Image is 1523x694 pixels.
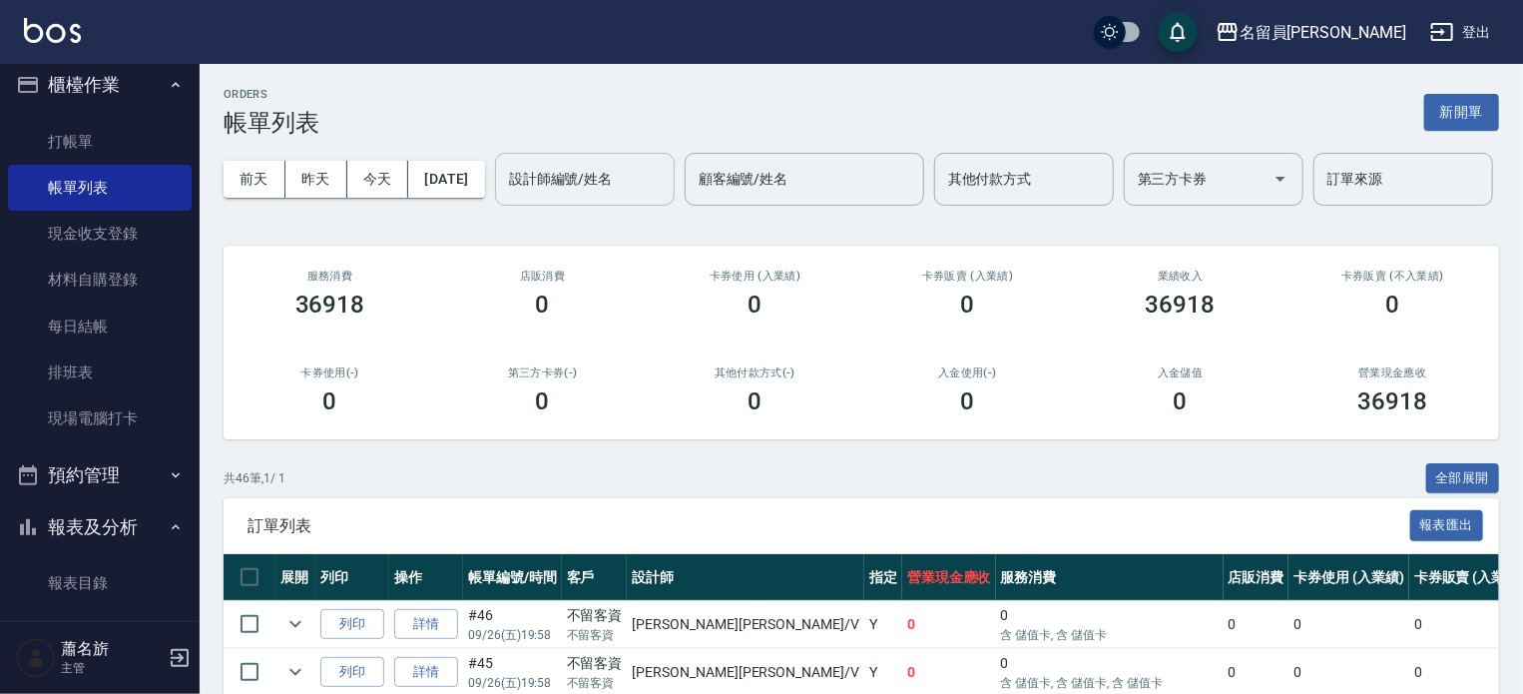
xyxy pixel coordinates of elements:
h3: 0 [536,387,550,415]
th: 客戶 [562,554,628,601]
button: expand row [280,657,310,687]
h5: 蕭名旂 [61,639,163,659]
h3: 0 [749,387,762,415]
td: 0 [1224,601,1289,648]
a: 報表匯出 [1410,515,1484,534]
button: 全部展開 [1426,463,1500,494]
th: 卡券使用 (入業績) [1288,554,1409,601]
h3: 0 [536,291,550,319]
div: 不留客資 [567,653,623,674]
p: 09/26 (五) 19:58 [468,674,557,692]
button: 報表匯出 [1410,510,1484,541]
h3: 0 [749,291,762,319]
button: expand row [280,609,310,639]
td: 0 [1288,601,1409,648]
h2: 店販消費 [460,270,625,283]
a: 現場電腦打卡 [8,395,192,441]
button: 今天 [347,161,409,198]
div: 不留客資 [567,605,623,626]
button: Open [1265,163,1296,195]
img: Person [16,638,56,678]
img: Logo [24,18,81,43]
a: 報表目錄 [8,560,192,606]
button: 新開單 [1424,94,1499,131]
button: 列印 [320,609,384,640]
h2: 卡券販賣 (入業績) [885,270,1050,283]
p: 主管 [61,659,163,677]
button: 昨天 [285,161,347,198]
a: 帳單列表 [8,165,192,211]
td: Y [864,601,902,648]
button: 報表及分析 [8,501,192,553]
p: 不留客資 [567,626,623,644]
a: 打帳單 [8,119,192,165]
button: 列印 [320,657,384,688]
p: 不留客資 [567,674,623,692]
h3: 36918 [295,291,365,319]
h3: 0 [323,387,337,415]
p: 含 儲值卡, 含 儲值卡, 含 儲值卡 [1001,674,1219,692]
th: 列印 [315,554,389,601]
button: 名留員[PERSON_NAME] [1208,12,1414,53]
button: save [1158,12,1198,52]
h3: 36918 [1146,291,1216,319]
h3: 0 [1174,387,1188,415]
a: 店家日報表 [8,607,192,653]
h2: 其他付款方式(-) [673,366,837,379]
button: 預約管理 [8,449,192,501]
a: 材料自購登錄 [8,257,192,303]
h2: 入金儲值 [1098,366,1263,379]
td: 0 [996,601,1224,648]
h2: 卡券販賣 (不入業績) [1310,270,1475,283]
h2: 入金使用(-) [885,366,1050,379]
h3: 服務消費 [248,270,412,283]
th: 指定 [864,554,902,601]
th: 操作 [389,554,463,601]
h3: 0 [961,291,975,319]
button: [DATE] [408,161,484,198]
p: 09/26 (五) 19:58 [468,626,557,644]
div: 名留員[PERSON_NAME] [1240,20,1406,45]
td: #46 [463,601,562,648]
th: 設計師 [627,554,864,601]
button: 登出 [1422,14,1499,51]
a: 詳情 [394,657,458,688]
a: 新開單 [1424,102,1499,121]
th: 帳單編號/時間 [463,554,562,601]
button: 前天 [224,161,285,198]
h2: 業績收入 [1098,270,1263,283]
a: 現金收支登錄 [8,211,192,257]
p: 含 儲值卡, 含 儲值卡 [1001,626,1219,644]
h3: 帳單列表 [224,109,319,137]
h2: 第三方卡券(-) [460,366,625,379]
td: [PERSON_NAME][PERSON_NAME] /V [627,601,864,648]
td: 0 [902,601,996,648]
p: 共 46 筆, 1 / 1 [224,469,285,487]
th: 營業現金應收 [902,554,996,601]
h2: 卡券使用 (入業績) [673,270,837,283]
th: 店販消費 [1224,554,1289,601]
a: 排班表 [8,349,192,395]
h3: 0 [961,387,975,415]
a: 詳情 [394,609,458,640]
th: 服務消費 [996,554,1224,601]
a: 每日結帳 [8,304,192,349]
h2: 卡券使用(-) [248,366,412,379]
h2: ORDERS [224,88,319,101]
button: 櫃檯作業 [8,59,192,111]
h3: 36918 [1358,387,1428,415]
th: 展開 [275,554,315,601]
span: 訂單列表 [248,516,1410,536]
h3: 0 [1386,291,1400,319]
h2: 營業現金應收 [1310,366,1475,379]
